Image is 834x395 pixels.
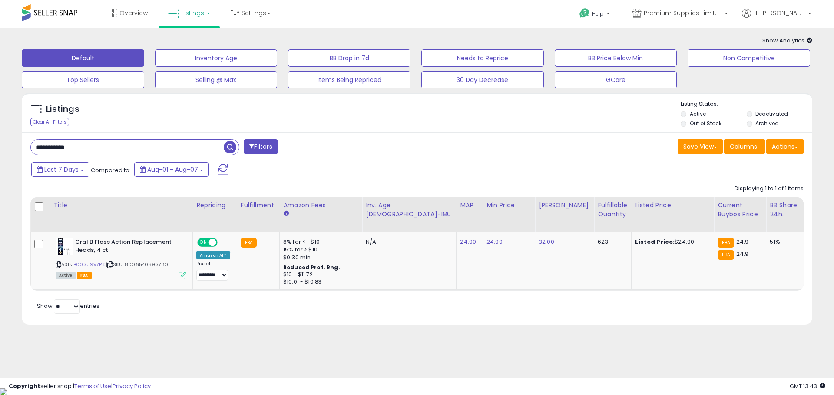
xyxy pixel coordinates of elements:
[766,139,804,154] button: Actions
[119,9,148,17] span: Overview
[486,238,503,246] a: 24.90
[635,238,675,246] b: Listed Price:
[690,120,721,127] label: Out of Stock
[755,120,779,127] label: Archived
[37,302,99,310] span: Show: entries
[134,162,209,177] button: Aug-01 - Aug-07
[31,162,89,177] button: Last 7 Days
[539,201,590,210] div: [PERSON_NAME]
[678,139,723,154] button: Save View
[46,103,79,115] h5: Listings
[790,382,825,390] span: 2025-08-15 13:43 GMT
[30,118,69,126] div: Clear All Filters
[718,250,734,260] small: FBA
[735,185,804,193] div: Displaying 1 to 1 of 1 items
[366,201,453,219] div: Inv. Age [DEMOGRAPHIC_DATA]-180
[421,71,544,88] button: 30 Day Decrease
[460,238,476,246] a: 24.90
[196,261,230,281] div: Preset:
[288,71,410,88] button: Items Being Repriced
[155,71,278,88] button: Selling @ Max
[736,238,749,246] span: 24.9
[9,382,151,391] div: seller snap | |
[22,49,144,67] button: Default
[770,201,801,219] div: BB Share 24h.
[9,382,40,390] strong: Copyright
[366,238,450,246] div: N/A
[198,239,209,246] span: ON
[283,201,358,210] div: Amazon Fees
[283,278,355,286] div: $10.01 - $10.83
[742,9,811,28] a: Hi [PERSON_NAME]
[283,254,355,261] div: $0.30 min
[216,239,230,246] span: OFF
[77,272,92,279] span: FBA
[113,382,151,390] a: Privacy Policy
[598,238,625,246] div: 623
[755,110,788,118] label: Deactivated
[196,201,233,210] div: Repricing
[770,238,798,246] div: 51%
[762,36,812,45] span: Show Analytics
[753,9,805,17] span: Hi [PERSON_NAME]
[460,201,479,210] div: MAP
[598,201,628,219] div: Fulfillable Quantity
[74,382,111,390] a: Terms of Use
[539,238,554,246] a: 32.00
[182,9,204,17] span: Listings
[718,238,734,248] small: FBA
[579,8,590,19] i: Get Help
[288,49,410,67] button: BB Drop in 7d
[106,261,168,268] span: | SKU: 8006540893760
[681,100,812,108] p: Listing States:
[283,264,340,271] b: Reduced Prof. Rng.
[644,9,722,17] span: Premium Supplies Limited
[555,71,677,88] button: GCare
[56,238,186,278] div: ASIN:
[283,210,288,218] small: Amazon Fees.
[56,272,76,279] span: All listings currently available for purchase on Amazon
[592,10,604,17] span: Help
[53,201,189,210] div: Title
[283,238,355,246] div: 8% for <= $10
[555,49,677,67] button: BB Price Below Min
[718,201,762,219] div: Current Buybox Price
[56,238,73,255] img: 41+Qzp9ajxL._SL40_.jpg
[283,271,355,278] div: $10 - $11.72
[573,1,619,28] a: Help
[44,165,79,174] span: Last 7 Days
[244,139,278,154] button: Filters
[635,201,710,210] div: Listed Price
[724,139,765,154] button: Columns
[241,238,257,248] small: FBA
[736,250,749,258] span: 24.9
[635,238,707,246] div: $24.90
[730,142,757,151] span: Columns
[155,49,278,67] button: Inventory Age
[421,49,544,67] button: Needs to Reprice
[147,165,198,174] span: Aug-01 - Aug-07
[22,71,144,88] button: Top Sellers
[241,201,276,210] div: Fulfillment
[690,110,706,118] label: Active
[73,261,105,268] a: B003U9V7PK
[75,238,181,256] b: Oral B Floss Action Replacement Heads, 4 ct
[486,201,531,210] div: Min Price
[196,251,230,259] div: Amazon AI *
[283,246,355,254] div: 15% for > $10
[688,49,810,67] button: Non Competitive
[91,166,131,174] span: Compared to:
